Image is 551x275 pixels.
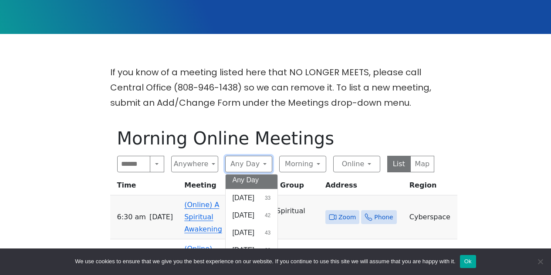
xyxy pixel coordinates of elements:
button: [DATE]38 results [226,241,278,259]
input: Search [117,156,151,172]
td: Cyberspace [406,195,457,239]
th: Region [406,179,457,195]
span: [DATE] [233,228,254,238]
a: (Online) A Spiritual Awakening [184,201,222,233]
button: [DATE]43 results [226,224,278,241]
span: Phone [374,212,393,223]
span: [DATE] [233,245,254,255]
span: [DATE] [149,211,173,223]
th: Address [322,179,406,195]
button: Online [333,156,380,172]
span: [DATE] [233,193,254,203]
button: Any Day [226,171,278,189]
button: List [387,156,411,172]
th: Meeting [181,179,236,195]
p: If you know of a meeting listed here that NO LONGER MEETS, please call Central Office (808-946-14... [110,65,441,111]
span: Zoom [338,212,356,223]
button: Anywhere [171,156,218,172]
th: Time [110,179,181,195]
button: Any Day [225,156,272,172]
span: [DATE] [233,210,254,221]
span: 33 results [265,194,270,202]
span: 38 results [265,246,270,254]
button: Map [410,156,434,172]
th: Location / Group [236,179,322,195]
button: Morning [279,156,326,172]
span: 6:30 AM [117,211,146,223]
span: 43 results [265,229,270,237]
h1: Morning Online Meetings [117,128,434,149]
span: We use cookies to ensure that we give you the best experience on our website. If you continue to ... [75,257,455,266]
span: No [536,257,544,266]
td: (Online) A Spiritual Awakening [236,195,322,239]
button: Search [150,156,164,172]
span: 42 results [265,211,270,219]
button: [DATE]33 results [226,189,278,207]
button: [DATE]42 results [226,207,278,224]
button: Ok [460,255,476,268]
